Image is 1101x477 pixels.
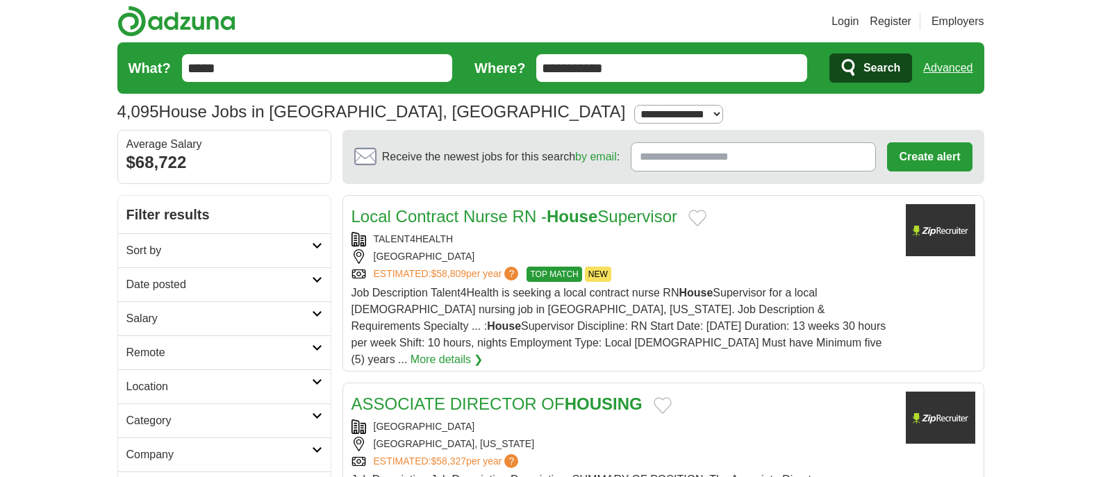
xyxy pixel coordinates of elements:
span: ? [504,454,518,468]
div: Average Salary [126,139,322,150]
a: Category [118,403,331,437]
a: Date posted [118,267,331,301]
div: [GEOGRAPHIC_DATA], [US_STATE] [351,437,895,451]
a: Location [118,369,331,403]
button: Add to favorite jobs [654,397,672,414]
span: $58,327 [431,455,466,467]
a: Remote [118,335,331,369]
h2: Date posted [126,276,312,293]
a: Login [831,13,859,30]
a: Salary [118,301,331,335]
a: Advanced [923,54,972,82]
span: Search [863,54,900,82]
span: TOP MATCH [527,267,581,282]
h2: Filter results [118,196,331,233]
span: 4,095 [117,99,159,124]
a: ESTIMATED:$58,809per year? [374,267,522,282]
a: Local Contract Nurse RN -HouseSupervisor [351,207,678,226]
span: Job Description Talent4Health is seeking a local contract nurse RN Supervisor for a local [DEMOGR... [351,287,886,365]
div: TALENT4HEALTH [351,232,895,246]
strong: House [679,287,713,299]
img: Company logo [906,392,975,444]
h1: House Jobs in [GEOGRAPHIC_DATA], [GEOGRAPHIC_DATA] [117,102,626,121]
a: Employers [932,13,984,30]
a: ESTIMATED:$58,327per year? [374,454,522,469]
span: Receive the newest jobs for this search : [382,149,620,165]
a: Register [870,13,911,30]
a: Company [118,437,331,471]
a: ASSOCIATE DIRECTOR OFHOUSING [351,394,643,413]
img: Adzuna logo [117,6,235,37]
div: $68,722 [126,150,322,175]
h2: Remote [126,344,312,361]
button: Search [829,53,912,83]
button: Add to favorite jobs [688,210,706,226]
strong: House [547,207,597,226]
h2: Location [126,378,312,395]
span: $58,809 [431,268,466,279]
strong: HOUSING [565,394,643,413]
h2: Sort by [126,242,312,259]
label: Where? [474,58,525,78]
img: Company logo [906,204,975,256]
a: Sort by [118,233,331,267]
a: More details ❯ [411,351,483,368]
h2: Salary [126,310,312,327]
h2: Category [126,412,312,429]
span: ? [504,267,518,281]
a: by email [575,151,617,162]
div: [GEOGRAPHIC_DATA] [351,419,895,434]
span: NEW [585,267,611,282]
button: Create alert [887,142,972,171]
h2: Company [126,446,312,463]
div: [GEOGRAPHIC_DATA] [351,249,895,264]
label: What? [129,58,171,78]
strong: House [487,320,521,332]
